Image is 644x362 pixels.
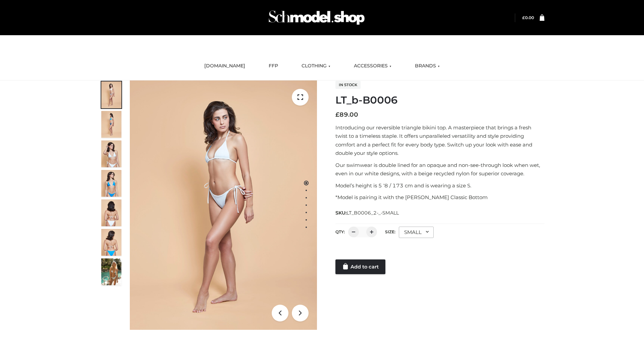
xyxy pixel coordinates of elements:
[335,259,385,274] a: Add to cart
[264,59,283,73] a: FFP
[335,111,358,118] bdi: 89.00
[335,193,544,202] p: *Model is pairing it with the [PERSON_NAME] Classic Bottom
[522,15,534,20] a: £0.00
[522,15,534,20] bdi: 0.00
[349,59,396,73] a: ACCESSORIES
[335,229,345,234] label: QTY:
[399,227,434,238] div: SMALL
[101,170,121,197] img: ArielClassicBikiniTop_CloudNine_AzureSky_OW114ECO_4-scaled.jpg
[335,81,361,89] span: In stock
[199,59,250,73] a: [DOMAIN_NAME]
[101,81,121,108] img: ArielClassicBikiniTop_CloudNine_AzureSky_OW114ECO_1-scaled.jpg
[101,258,121,285] img: Arieltop_CloudNine_AzureSky2.jpg
[335,209,399,217] span: SKU:
[101,140,121,167] img: ArielClassicBikiniTop_CloudNine_AzureSky_OW114ECO_3-scaled.jpg
[101,199,121,226] img: ArielClassicBikiniTop_CloudNine_AzureSky_OW114ECO_7-scaled.jpg
[101,111,121,138] img: ArielClassicBikiniTop_CloudNine_AzureSky_OW114ECO_2-scaled.jpg
[335,181,544,190] p: Model’s height is 5 ‘8 / 173 cm and is wearing a size S.
[335,161,544,178] p: Our swimwear is double lined for an opaque and non-see-through look when wet, even in our white d...
[335,94,544,106] h1: LT_b-B0006
[101,229,121,256] img: ArielClassicBikiniTop_CloudNine_AzureSky_OW114ECO_8-scaled.jpg
[385,229,395,234] label: Size:
[297,59,335,73] a: CLOTHING
[335,123,544,158] p: Introducing our reversible triangle bikini top. A masterpiece that brings a fresh twist to a time...
[346,210,399,216] span: LT_B0006_2-_-SMALL
[266,4,367,31] img: Schmodel Admin 964
[130,80,317,330] img: ArielClassicBikiniTop_CloudNine_AzureSky_OW114ECO_1
[410,59,445,73] a: BRANDS
[335,111,339,118] span: £
[522,15,525,20] span: £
